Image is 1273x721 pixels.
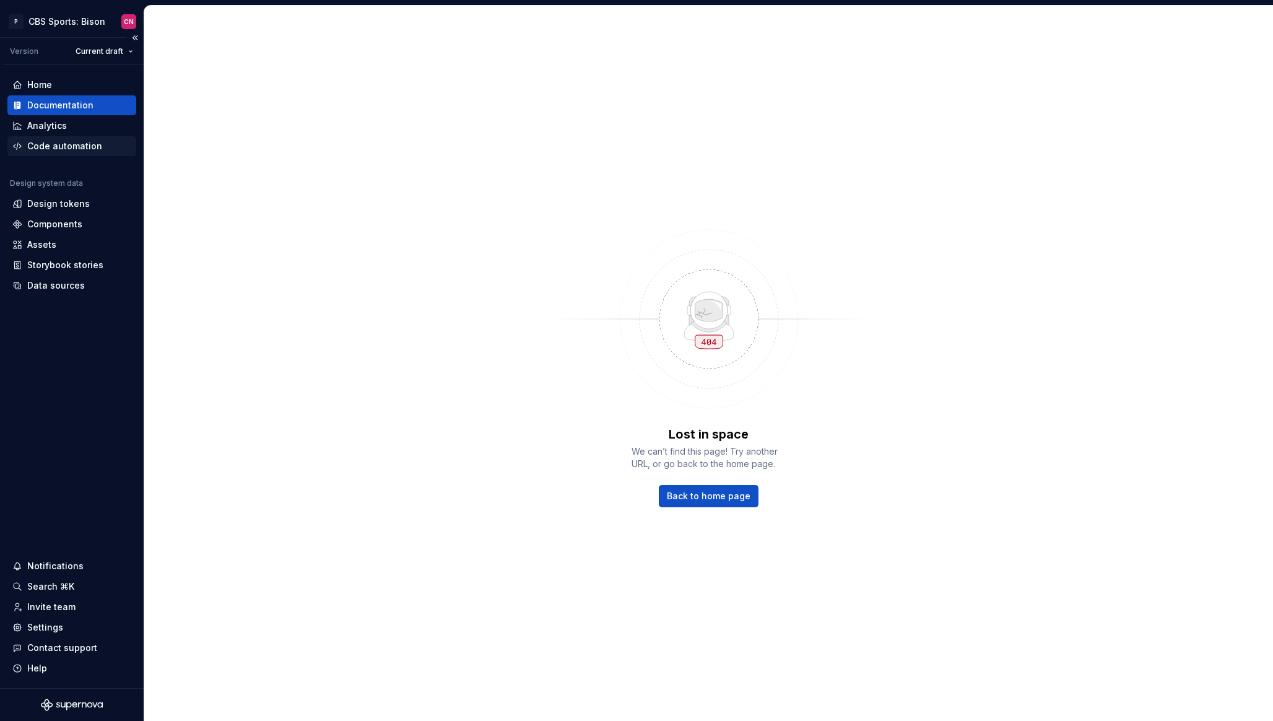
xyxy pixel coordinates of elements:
a: Design tokens [7,194,136,214]
div: Version [10,46,38,56]
a: Analytics [7,116,136,136]
div: Assets [27,238,56,251]
button: PCBS Sports: BisonCN [2,8,141,35]
div: Search ⌘K [27,580,74,593]
span: We can’t find this page! Try another URL, or go back to the home page. [632,445,786,470]
div: Design system data [10,178,83,188]
div: Data sources [27,279,85,292]
div: Home [27,79,52,91]
button: Contact support [7,638,136,658]
div: Components [27,218,82,230]
div: Invite team [27,601,76,613]
div: Contact support [27,642,97,654]
svg: Supernova Logo [41,699,103,711]
div: CN [124,17,134,27]
a: Invite team [7,597,136,617]
button: Help [7,658,136,678]
div: P [9,14,24,29]
a: Assets [7,235,136,255]
span: Back to home page [667,490,750,502]
a: Home [7,75,136,95]
a: Documentation [7,95,136,115]
a: Data sources [7,276,136,295]
div: Settings [27,621,63,634]
div: Analytics [27,120,67,132]
a: Settings [7,618,136,637]
div: Help [27,662,47,675]
span: Current draft [76,46,123,56]
a: Storybook stories [7,255,136,275]
div: Storybook stories [27,259,103,271]
div: Notifications [27,560,84,572]
a: Code automation [7,136,136,156]
button: Current draft [70,43,139,60]
div: Documentation [27,99,93,111]
div: CBS Sports: Bison [28,15,105,28]
button: Notifications [7,556,136,576]
button: Search ⌘K [7,577,136,596]
a: Components [7,214,136,234]
p: Lost in space [669,426,749,443]
a: Back to home page [659,485,758,507]
button: Collapse sidebar [126,29,144,46]
div: Code automation [27,140,102,152]
div: Design tokens [27,198,90,210]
